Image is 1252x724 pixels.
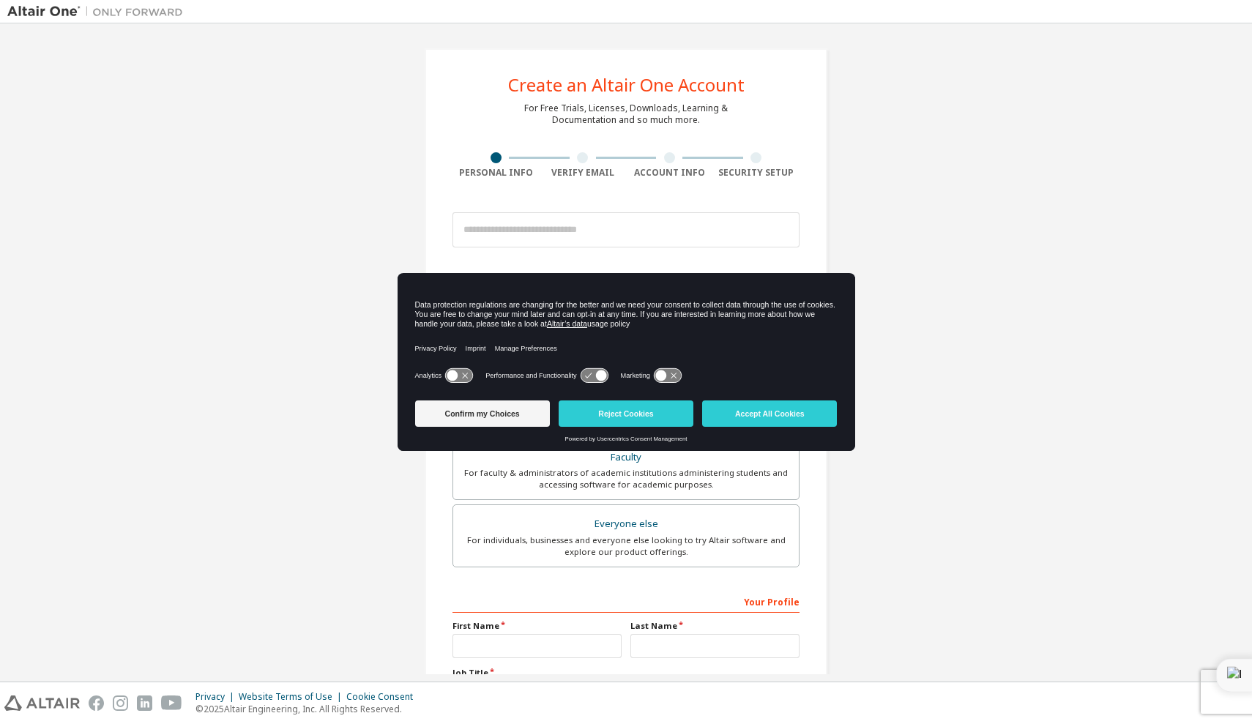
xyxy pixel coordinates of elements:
img: linkedin.svg [137,695,152,711]
div: Website Terms of Use [239,691,346,703]
label: First Name [452,620,622,632]
p: © 2025 Altair Engineering, Inc. All Rights Reserved. [195,703,422,715]
div: Verify Email [540,167,627,179]
div: Account Info [626,167,713,179]
div: For individuals, businesses and everyone else looking to try Altair software and explore our prod... [462,534,790,558]
div: Security Setup [713,167,800,179]
img: instagram.svg [113,695,128,711]
label: Last Name [630,620,800,632]
img: Altair One [7,4,190,19]
label: Job Title [452,667,800,679]
div: Faculty [462,447,790,468]
div: Your Profile [452,589,800,613]
div: Personal Info [452,167,540,179]
div: Cookie Consent [346,691,422,703]
img: facebook.svg [89,695,104,711]
div: For Free Trials, Licenses, Downloads, Learning & Documentation and so much more. [524,102,728,126]
div: Privacy [195,691,239,703]
div: Everyone else [462,514,790,534]
img: altair_logo.svg [4,695,80,711]
div: For faculty & administrators of academic institutions administering students and accessing softwa... [462,467,790,490]
div: Create an Altair One Account [508,76,745,94]
img: youtube.svg [161,695,182,711]
div: Account Type [452,264,800,287]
